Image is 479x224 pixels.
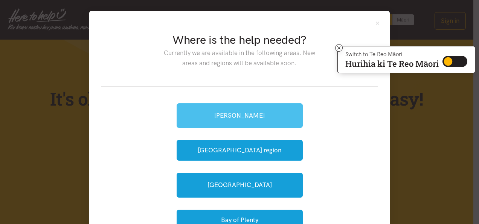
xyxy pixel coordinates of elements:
p: Currently we are available in the following areas. New areas and regions will be available soon. [158,48,321,68]
button: Close [374,20,381,26]
h2: Where is the help needed? [158,32,321,48]
p: Hurihia ki Te Reo Māori [345,60,439,67]
button: [GEOGRAPHIC_DATA] region [177,140,303,161]
a: [PERSON_NAME] [177,103,303,128]
a: [GEOGRAPHIC_DATA] [177,173,303,197]
p: Switch to Te Reo Māori [345,52,439,57]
